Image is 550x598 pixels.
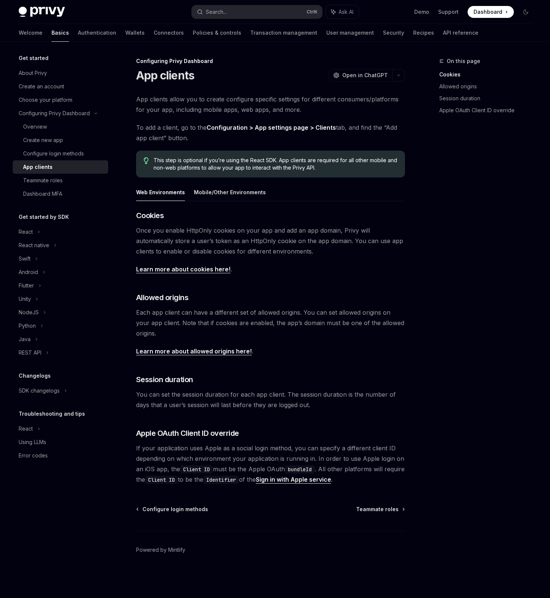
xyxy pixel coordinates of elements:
[342,72,388,79] span: Open in ChatGPT
[474,8,502,16] span: Dashboard
[329,69,392,82] button: Open in ChatGPT
[23,189,62,198] div: Dashboard MFA
[19,438,46,447] div: Using LLMs
[19,54,48,63] h5: Get started
[142,506,208,513] span: Configure login methods
[136,264,405,274] span: .
[19,409,85,418] h5: Troubleshooting and tips
[136,122,405,143] span: To add a client, go to the tab, and find the “Add app client” button.
[23,136,63,145] div: Create new app
[13,80,108,93] a: Create an account
[19,95,72,104] div: Choose your platform
[520,6,532,18] button: Toggle dark mode
[192,5,322,19] button: Search...CtrlK
[203,476,239,484] code: Identifier
[438,8,459,16] a: Support
[144,157,149,164] svg: Tip
[326,5,359,19] button: Ask AI
[356,506,404,513] a: Teammate roles
[19,7,65,17] img: dark logo
[19,386,60,395] div: SDK changelogs
[23,176,63,185] div: Teammate roles
[307,9,318,15] span: Ctrl K
[136,225,405,256] span: Once you enable HttpOnly cookies on your app and add an app domain, Privy will automatically stor...
[19,424,33,433] div: React
[19,227,33,236] div: React
[13,120,108,133] a: Overview
[439,81,538,92] a: Allowed origins
[13,133,108,147] a: Create new app
[447,57,480,66] span: On this page
[413,24,434,42] a: Recipes
[136,346,405,356] span: .
[23,149,84,158] div: Configure login methods
[439,92,538,104] a: Session duration
[19,69,47,78] div: About Privy
[137,506,208,513] a: Configure login methods
[136,374,193,385] span: Session duration
[19,109,90,118] div: Configuring Privy Dashboard
[19,451,48,460] div: Error codes
[13,93,108,107] a: Choose your platform
[468,6,514,18] a: Dashboard
[136,428,239,438] span: Apple OAuth Client ID override
[136,292,189,303] span: Allowed origins
[206,7,227,16] div: Search...
[356,506,399,513] span: Teammate roles
[78,24,116,42] a: Authentication
[19,308,39,317] div: NodeJS
[136,183,185,201] button: Web Environments
[51,24,69,42] a: Basics
[443,24,478,42] a: API reference
[136,347,252,355] a: Learn more about allowed origins here!
[383,24,404,42] a: Security
[19,268,38,277] div: Android
[154,24,184,42] a: Connectors
[136,94,405,115] span: App clients allow you to create configure specific settings for different consumers/platforms for...
[285,465,315,473] code: bundleId
[154,157,397,171] span: This step is optional if you’re using the React SDK. App clients are required for all other mobil...
[194,183,266,201] button: Mobile/Other Environments
[19,295,31,303] div: Unity
[339,8,353,16] span: Ask AI
[136,443,405,485] span: If your application uses Apple as a social login method, you can specify a different client ID de...
[125,24,145,42] a: Wallets
[13,174,108,187] a: Teammate roles
[439,69,538,81] a: Cookies
[23,163,53,171] div: App clients
[207,124,336,132] a: Configuration > App settings page > Clients
[13,187,108,201] a: Dashboard MFA
[136,389,405,410] span: You can set the session duration for each app client. The session duration is the number of days ...
[19,281,34,290] div: Flutter
[19,348,41,357] div: REST API
[256,476,331,484] a: Sign in with Apple service
[19,254,31,263] div: Swift
[136,210,164,221] span: Cookies
[145,476,178,484] code: Client ID
[250,24,317,42] a: Transaction management
[180,465,213,473] code: Client ID
[19,24,43,42] a: Welcome
[439,104,538,116] a: Apple OAuth Client ID override
[19,321,36,330] div: Python
[19,82,64,91] div: Create an account
[13,160,108,174] a: App clients
[23,122,47,131] div: Overview
[13,147,108,160] a: Configure login methods
[136,265,230,273] a: Learn more about cookies here!
[19,335,31,344] div: Java
[19,371,51,380] h5: Changelogs
[19,241,49,250] div: React native
[13,449,108,462] a: Error codes
[136,57,405,65] div: Configuring Privy Dashboard
[13,435,108,449] a: Using LLMs
[13,66,108,80] a: About Privy
[193,24,241,42] a: Policies & controls
[136,69,195,82] h1: App clients
[136,546,185,554] a: Powered by Mintlify
[414,8,429,16] a: Demo
[136,307,405,339] span: Each app client can have a different set of allowed origins. You can set allowed origins on your ...
[326,24,374,42] a: User management
[19,213,69,221] h5: Get started by SDK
